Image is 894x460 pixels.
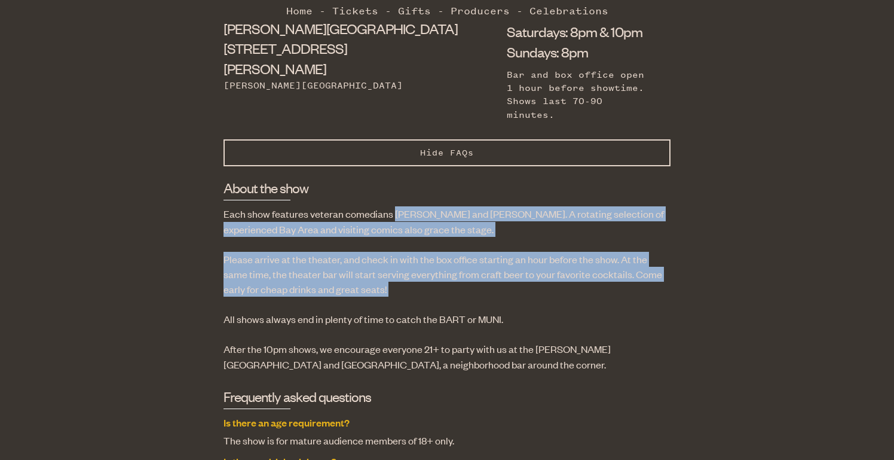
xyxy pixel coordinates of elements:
h3: About the show [223,178,290,200]
p: All shows always end in plenty of time to catch the BART or MUNI. [223,312,670,327]
span: [PERSON_NAME][GEOGRAPHIC_DATA] [223,19,458,37]
h3: Frequently asked questions [223,387,290,409]
dd: The show is for mature audience members of 18+ only. [223,433,670,448]
div: [PERSON_NAME][GEOGRAPHIC_DATA] [223,79,447,92]
p: Each show features veteran comedians [PERSON_NAME] and [PERSON_NAME]. A rotating selection of exp... [223,206,670,236]
li: Sundays: 8pm [507,42,653,62]
span: Hide FAQs [420,148,474,158]
button: Hide FAQs [223,139,670,166]
div: [STREET_ADDRESS][PERSON_NAME] [223,19,447,79]
p: Please arrive at the theater, and check in with the box office starting an hour before the show. ... [223,252,670,297]
dt: Is there an age requirement? [223,415,670,430]
div: Bar and box office open 1 hour before showtime. Shows last 70-90 minutes. [507,68,653,122]
li: Saturdays: 8pm & 10pm [507,22,653,42]
p: After the 10pm shows, we encourage everyone 21+ to party with us at the [PERSON_NAME][GEOGRAPHIC_... [223,342,670,371]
